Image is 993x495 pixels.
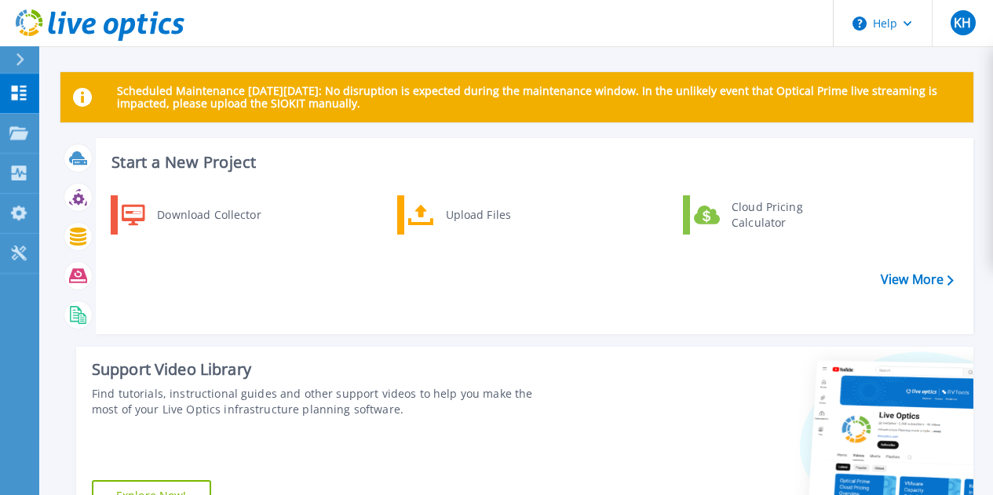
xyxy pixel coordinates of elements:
a: View More [881,272,954,287]
p: Scheduled Maintenance [DATE][DATE]: No disruption is expected during the maintenance window. In t... [117,85,961,110]
div: Support Video Library [92,359,558,380]
div: Find tutorials, instructional guides and other support videos to help you make the most of your L... [92,386,558,417]
div: Download Collector [149,199,268,231]
div: Upload Files [438,199,554,231]
a: Cloud Pricing Calculator [683,195,844,235]
a: Upload Files [397,195,558,235]
span: KH [954,16,971,29]
a: Download Collector [111,195,272,235]
div: Cloud Pricing Calculator [724,199,840,231]
h3: Start a New Project [111,154,953,171]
